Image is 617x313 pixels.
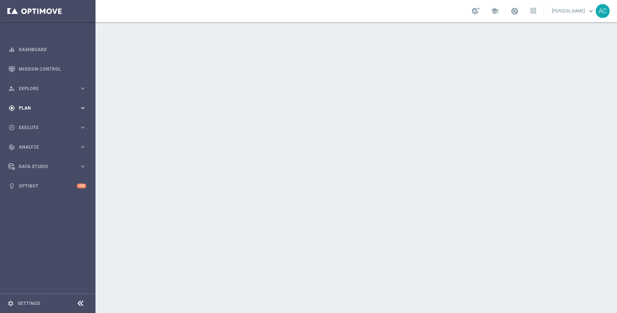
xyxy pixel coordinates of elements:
a: Settings [18,301,40,306]
div: Explore [8,85,79,92]
i: lightbulb [8,183,15,189]
span: Data Studio [19,164,79,169]
i: play_circle_outline [8,124,15,131]
i: keyboard_arrow_right [79,163,86,170]
div: Analyze [8,144,79,150]
i: equalizer [8,46,15,53]
a: Mission Control [19,59,86,79]
button: person_search Explore keyboard_arrow_right [8,86,87,92]
i: keyboard_arrow_right [79,104,86,111]
div: +10 [77,184,86,188]
span: school [491,7,499,15]
i: keyboard_arrow_right [79,124,86,131]
span: Plan [19,106,79,110]
button: gps_fixed Plan keyboard_arrow_right [8,105,87,111]
div: Optibot [8,176,86,196]
div: Plan [8,105,79,111]
button: track_changes Analyze keyboard_arrow_right [8,144,87,150]
div: AC [596,4,610,18]
i: keyboard_arrow_right [79,85,86,92]
span: Explore [19,86,79,91]
a: Optibot [19,176,77,196]
div: Mission Control [8,59,86,79]
span: Execute [19,125,79,130]
button: Data Studio keyboard_arrow_right [8,164,87,170]
a: Dashboard [19,40,86,59]
i: gps_fixed [8,105,15,111]
button: play_circle_outline Execute keyboard_arrow_right [8,125,87,131]
div: Execute [8,124,79,131]
button: Mission Control [8,66,87,72]
button: equalizer Dashboard [8,47,87,53]
button: lightbulb Optibot +10 [8,183,87,189]
span: Analyze [19,145,79,149]
i: person_search [8,85,15,92]
div: Data Studio [8,163,79,170]
a: [PERSON_NAME]keyboard_arrow_down [551,6,596,17]
span: keyboard_arrow_down [587,7,595,15]
i: track_changes [8,144,15,150]
div: Dashboard [8,40,86,59]
i: settings [7,300,14,307]
i: keyboard_arrow_right [79,143,86,150]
